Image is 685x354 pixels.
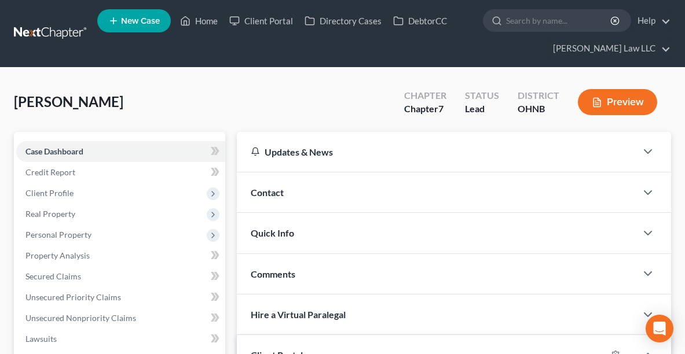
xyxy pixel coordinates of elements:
[438,103,444,114] span: 7
[16,141,225,162] a: Case Dashboard
[632,10,671,31] a: Help
[25,313,136,323] span: Unsecured Nonpriority Claims
[25,209,75,219] span: Real Property
[646,315,673,342] div: Open Intercom Messenger
[16,245,225,266] a: Property Analysis
[299,10,387,31] a: Directory Cases
[251,227,294,238] span: Quick Info
[251,187,284,198] span: Contact
[14,93,123,110] span: [PERSON_NAME]
[251,309,346,320] span: Hire a Virtual Paralegal
[121,17,160,25] span: New Case
[387,10,453,31] a: DebtorCC
[404,102,446,116] div: Chapter
[25,250,90,260] span: Property Analysis
[25,230,91,239] span: Personal Property
[404,89,446,102] div: Chapter
[16,329,225,349] a: Lawsuits
[224,10,299,31] a: Client Portal
[578,89,657,115] button: Preview
[16,266,225,287] a: Secured Claims
[25,167,75,177] span: Credit Report
[465,89,499,102] div: Status
[25,292,121,302] span: Unsecured Priority Claims
[547,38,671,59] a: [PERSON_NAME] Law LLC
[16,308,225,329] a: Unsecured Nonpriority Claims
[25,271,81,281] span: Secured Claims
[16,162,225,183] a: Credit Report
[506,10,612,31] input: Search by name...
[518,102,559,116] div: OHNB
[25,146,83,156] span: Case Dashboard
[16,287,225,308] a: Unsecured Priority Claims
[174,10,224,31] a: Home
[251,268,295,279] span: Comments
[251,146,622,158] div: Updates & News
[465,102,499,116] div: Lead
[25,188,74,198] span: Client Profile
[25,334,57,344] span: Lawsuits
[518,89,559,102] div: District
